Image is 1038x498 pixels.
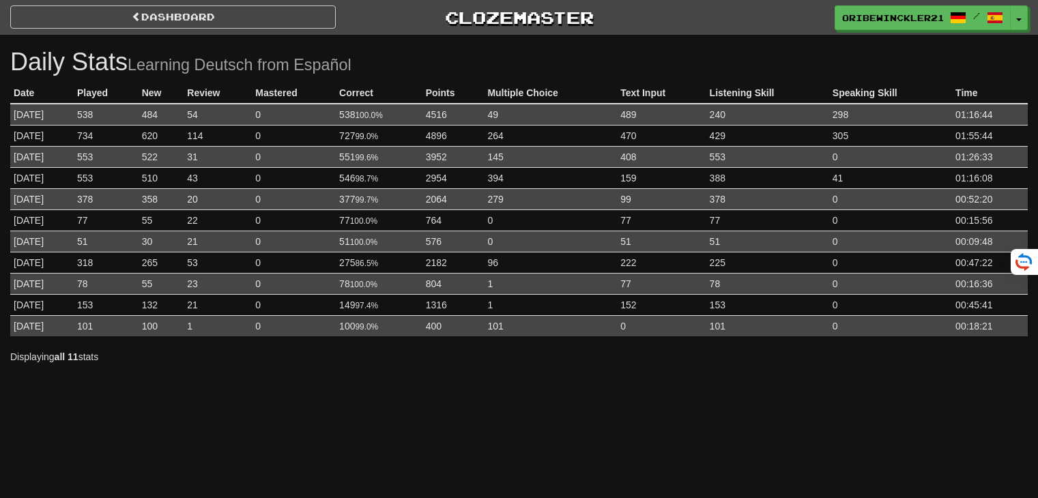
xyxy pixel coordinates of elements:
[139,231,184,252] td: 30
[484,273,617,294] td: 1
[336,146,422,167] td: 551
[336,252,422,273] td: 275
[422,104,485,126] td: 4516
[617,125,706,146] td: 470
[10,83,74,104] th: Date
[252,315,336,336] td: 0
[184,294,252,315] td: 21
[252,83,336,104] th: Mastered
[184,188,252,209] td: 20
[252,188,336,209] td: 0
[829,188,952,209] td: 0
[706,125,829,146] td: 429
[10,209,74,231] td: [DATE]
[74,83,139,104] th: Played
[139,83,184,104] th: New
[484,231,617,252] td: 0
[706,273,829,294] td: 78
[74,315,139,336] td: 101
[10,167,74,188] td: [DATE]
[139,273,184,294] td: 55
[184,125,252,146] td: 114
[422,167,485,188] td: 2954
[422,273,485,294] td: 804
[184,231,252,252] td: 21
[706,315,829,336] td: 101
[617,315,706,336] td: 0
[252,294,336,315] td: 0
[706,231,829,252] td: 51
[706,209,829,231] td: 77
[252,231,336,252] td: 0
[139,125,184,146] td: 620
[952,315,1028,336] td: 00:18:21
[617,188,706,209] td: 99
[74,104,139,126] td: 538
[10,5,336,29] a: Dashboard
[10,146,74,167] td: [DATE]
[706,252,829,273] td: 225
[484,167,617,188] td: 394
[184,104,252,126] td: 54
[139,209,184,231] td: 55
[336,231,422,252] td: 51
[252,146,336,167] td: 0
[10,188,74,209] td: [DATE]
[617,104,706,126] td: 489
[336,167,422,188] td: 546
[706,146,829,167] td: 553
[74,231,139,252] td: 51
[952,146,1028,167] td: 01:26:33
[128,56,351,74] small: Learning Deutsch from Español
[74,273,139,294] td: 78
[252,125,336,146] td: 0
[422,315,485,336] td: 400
[10,315,74,336] td: [DATE]
[617,167,706,188] td: 159
[10,125,74,146] td: [DATE]
[74,294,139,315] td: 153
[422,294,485,315] td: 1316
[139,146,184,167] td: 522
[10,48,1028,76] h1: Daily Stats
[952,167,1028,188] td: 01:16:08
[484,252,617,273] td: 96
[355,322,378,332] small: 99.0%
[350,237,377,247] small: 100.0%
[617,252,706,273] td: 222
[835,5,1011,30] a: OribeWinckler21 /
[355,259,378,268] small: 86.5%
[184,315,252,336] td: 1
[617,294,706,315] td: 152
[706,167,829,188] td: 388
[484,294,617,315] td: 1
[952,252,1028,273] td: 00:47:22
[139,104,184,126] td: 484
[74,146,139,167] td: 553
[74,209,139,231] td: 77
[139,188,184,209] td: 358
[336,209,422,231] td: 77
[350,216,377,226] small: 100.0%
[139,294,184,315] td: 132
[484,83,617,104] th: Multiple Choice
[336,104,422,126] td: 538
[617,273,706,294] td: 77
[829,146,952,167] td: 0
[10,273,74,294] td: [DATE]
[355,111,382,120] small: 100.0%
[252,273,336,294] td: 0
[829,252,952,273] td: 0
[952,209,1028,231] td: 00:15:56
[336,315,422,336] td: 100
[829,273,952,294] td: 0
[829,315,952,336] td: 0
[952,83,1028,104] th: Time
[356,5,682,29] a: Clozemaster
[355,301,378,310] small: 97.4%
[422,83,485,104] th: Points
[252,209,336,231] td: 0
[706,83,829,104] th: Listening Skill
[74,252,139,273] td: 318
[952,188,1028,209] td: 00:52:20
